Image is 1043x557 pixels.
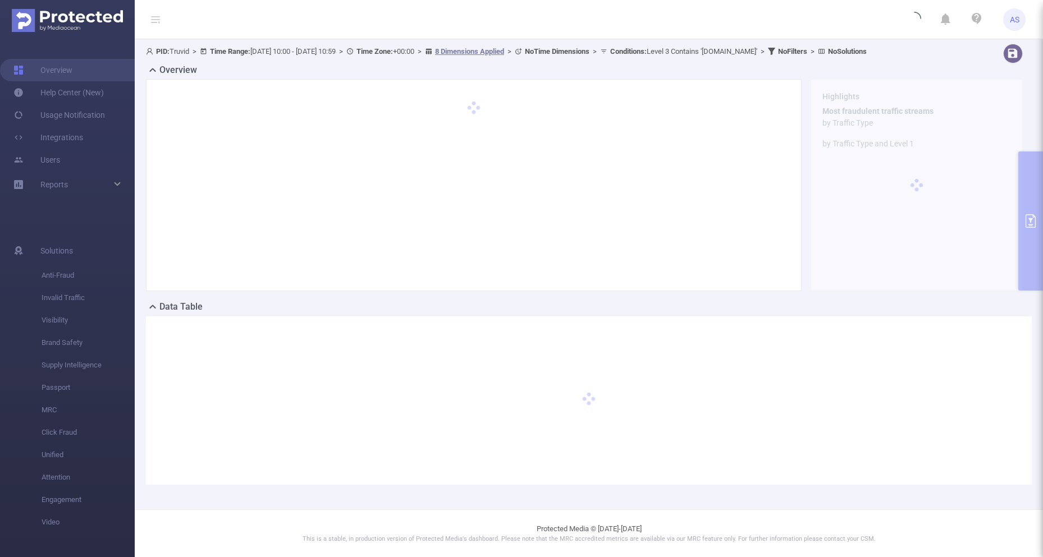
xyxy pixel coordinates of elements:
[414,47,425,56] span: >
[13,126,83,149] a: Integrations
[42,421,135,444] span: Click Fraud
[42,466,135,489] span: Attention
[42,264,135,287] span: Anti-Fraud
[146,48,156,55] i: icon: user
[42,287,135,309] span: Invalid Traffic
[435,47,504,56] u: 8 Dimensions Applied
[42,376,135,399] span: Passport
[1010,8,1019,31] span: AS
[778,47,807,56] b: No Filters
[135,509,1043,557] footer: Protected Media © [DATE]-[DATE]
[336,47,346,56] span: >
[40,240,73,262] span: Solutions
[40,180,68,189] span: Reports
[13,81,104,104] a: Help Center (New)
[42,444,135,466] span: Unified
[807,47,818,56] span: >
[12,9,123,32] img: Protected Media
[210,47,250,56] b: Time Range:
[163,535,1015,544] p: This is a stable, in production version of Protected Media's dashboard. Please note that the MRC ...
[13,149,60,171] a: Users
[757,47,768,56] span: >
[13,104,105,126] a: Usage Notification
[42,354,135,376] span: Supply Intelligence
[156,47,170,56] b: PID:
[159,300,203,314] h2: Data Table
[42,332,135,354] span: Brand Safety
[589,47,600,56] span: >
[40,173,68,196] a: Reports
[356,47,393,56] b: Time Zone:
[908,12,921,27] i: icon: loading
[828,47,867,56] b: No Solutions
[159,63,197,77] h2: Overview
[146,47,867,56] span: Truvid [DATE] 10:00 - [DATE] 10:59 +00:00
[13,59,72,81] a: Overview
[610,47,757,56] span: Level 3 Contains '[DOMAIN_NAME]'
[42,309,135,332] span: Visibility
[504,47,515,56] span: >
[610,47,647,56] b: Conditions :
[42,399,135,421] span: MRC
[189,47,200,56] span: >
[42,489,135,511] span: Engagement
[525,47,589,56] b: No Time Dimensions
[42,511,135,533] span: Video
